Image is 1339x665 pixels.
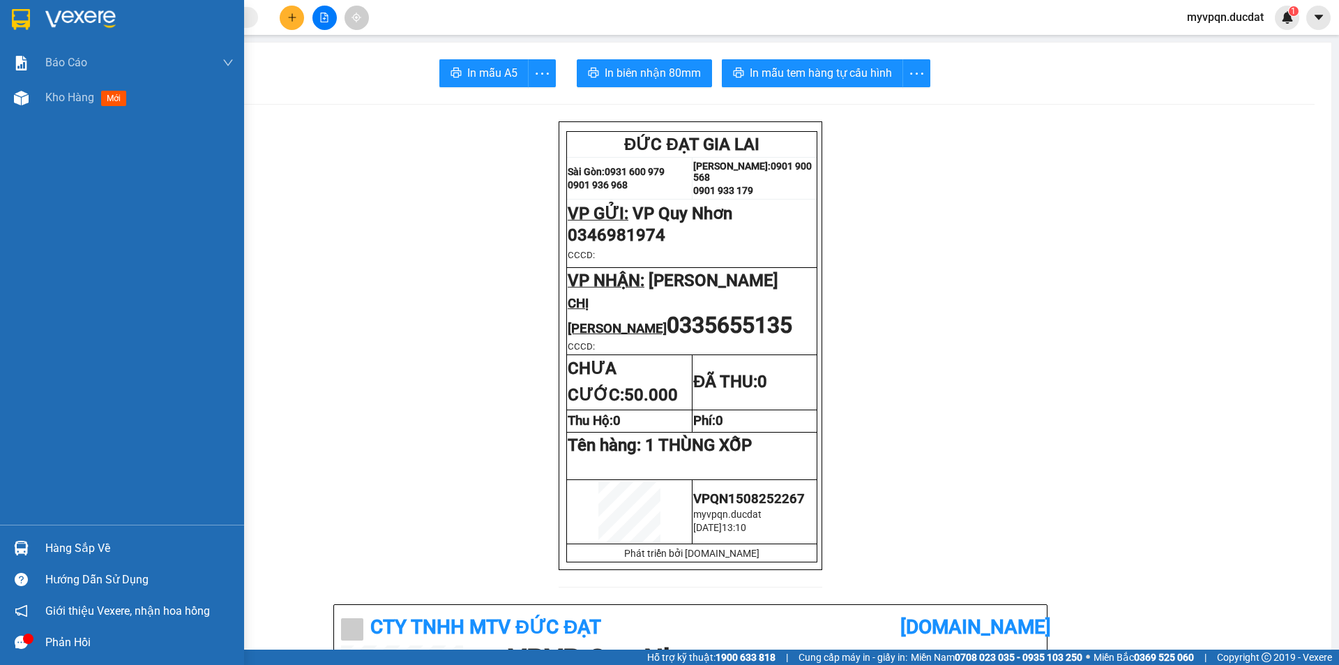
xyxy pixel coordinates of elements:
[633,204,732,223] span: VP Quy Nhơn
[693,522,722,533] span: [DATE]
[577,59,712,87] button: printerIn biên nhận 80mm
[568,225,665,245] span: 0346981974
[588,67,599,80] span: printer
[15,636,28,649] span: message
[757,372,767,391] span: 0
[624,135,759,154] span: ĐỨC ĐẠT GIA LAI
[693,413,723,428] strong: Phí:
[693,160,771,172] strong: [PERSON_NAME]:
[649,271,778,290] span: [PERSON_NAME]
[613,413,621,428] span: 0
[716,652,776,663] strong: 1900 633 818
[902,59,930,87] button: more
[1094,650,1194,665] span: Miền Bắc
[57,13,192,33] span: ĐỨC ĐẠT GIA LAI
[9,46,51,59] strong: Sài Gòn:
[605,166,665,177] strong: 0931 600 979
[722,59,903,87] button: printerIn mẫu tem hàng tự cấu hình
[351,13,361,22] span: aim
[568,166,605,177] strong: Sài Gòn:
[955,652,1082,663] strong: 0708 023 035 - 0935 103 250
[568,413,621,428] strong: Thu Hộ:
[568,179,628,190] strong: 0901 936 968
[126,39,213,52] strong: [PERSON_NAME]:
[319,13,329,22] span: file-add
[126,68,195,81] strong: 0901 933 179
[693,185,753,196] strong: 0901 933 179
[14,56,29,70] img: solution-icon
[750,64,892,82] span: In mẫu tem hàng tự cấu hình
[51,46,119,59] strong: 0931 600 979
[716,413,723,428] span: 0
[568,435,752,455] span: Tên hàng:
[45,602,210,620] span: Giới thiệu Vexere, nhận hoa hồng
[280,6,304,30] button: plus
[645,435,752,455] span: 1 THÙNG XỐP
[786,650,788,665] span: |
[568,296,667,336] span: CHỊ [PERSON_NAME]
[568,250,595,260] span: CCCD:
[1281,11,1294,24] img: icon-new-feature
[14,541,29,555] img: warehouse-icon
[1204,650,1206,665] span: |
[439,59,529,87] button: printerIn mẫu A5
[528,59,556,87] button: more
[722,522,746,533] span: 13:10
[1289,6,1299,16] sup: 1
[12,9,30,30] img: logo-vxr
[370,615,601,638] b: CTy TNHH MTV ĐỨC ĐẠT
[911,650,1082,665] span: Miền Nam
[345,6,369,30] button: aim
[568,271,644,290] span: VP NHẬN:
[126,39,239,66] strong: 0901 900 568
[1176,8,1275,26] span: myvpqn.ducdat
[799,650,907,665] span: Cung cấp máy in - giấy in:
[467,64,517,82] span: In mẫu A5
[693,509,762,520] span: myvpqn.ducdat
[693,160,812,183] strong: 0901 900 568
[287,13,297,22] span: plus
[14,91,29,105] img: warehouse-icon
[568,359,678,405] strong: CHƯA CƯỚC:
[1312,11,1325,24] span: caret-down
[568,204,628,223] span: VP GỬI:
[222,57,234,68] span: down
[567,544,817,562] td: Phát triển bởi [DOMAIN_NAME]
[900,615,1051,638] b: [DOMAIN_NAME]
[693,372,767,391] strong: ĐÃ THU:
[15,573,28,586] span: question-circle
[9,91,70,111] span: VP GỬI:
[903,65,930,82] span: more
[15,604,28,618] span: notification
[1291,6,1296,16] span: 1
[45,569,234,590] div: Hướng dẫn sử dụng
[529,65,555,82] span: more
[1086,655,1090,660] span: ⚪️
[624,385,678,405] span: 50.000
[45,91,94,104] span: Kho hàng
[45,632,234,653] div: Phản hồi
[45,538,234,559] div: Hàng sắp về
[1306,6,1331,30] button: caret-down
[1134,652,1194,663] strong: 0369 525 060
[451,67,462,80] span: printer
[45,54,87,71] span: Báo cáo
[101,91,126,106] span: mới
[667,312,792,338] span: 0335655135
[647,650,776,665] span: Hỗ trợ kỹ thuật:
[568,341,595,352] span: CCCD:
[1262,652,1271,662] span: copyright
[605,64,701,82] span: In biên nhận 80mm
[9,61,77,75] strong: 0901 936 968
[733,67,744,80] span: printer
[74,91,174,111] span: VP Quy Nhơn
[312,6,337,30] button: file-add
[693,491,805,507] span: VPQN1508252267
